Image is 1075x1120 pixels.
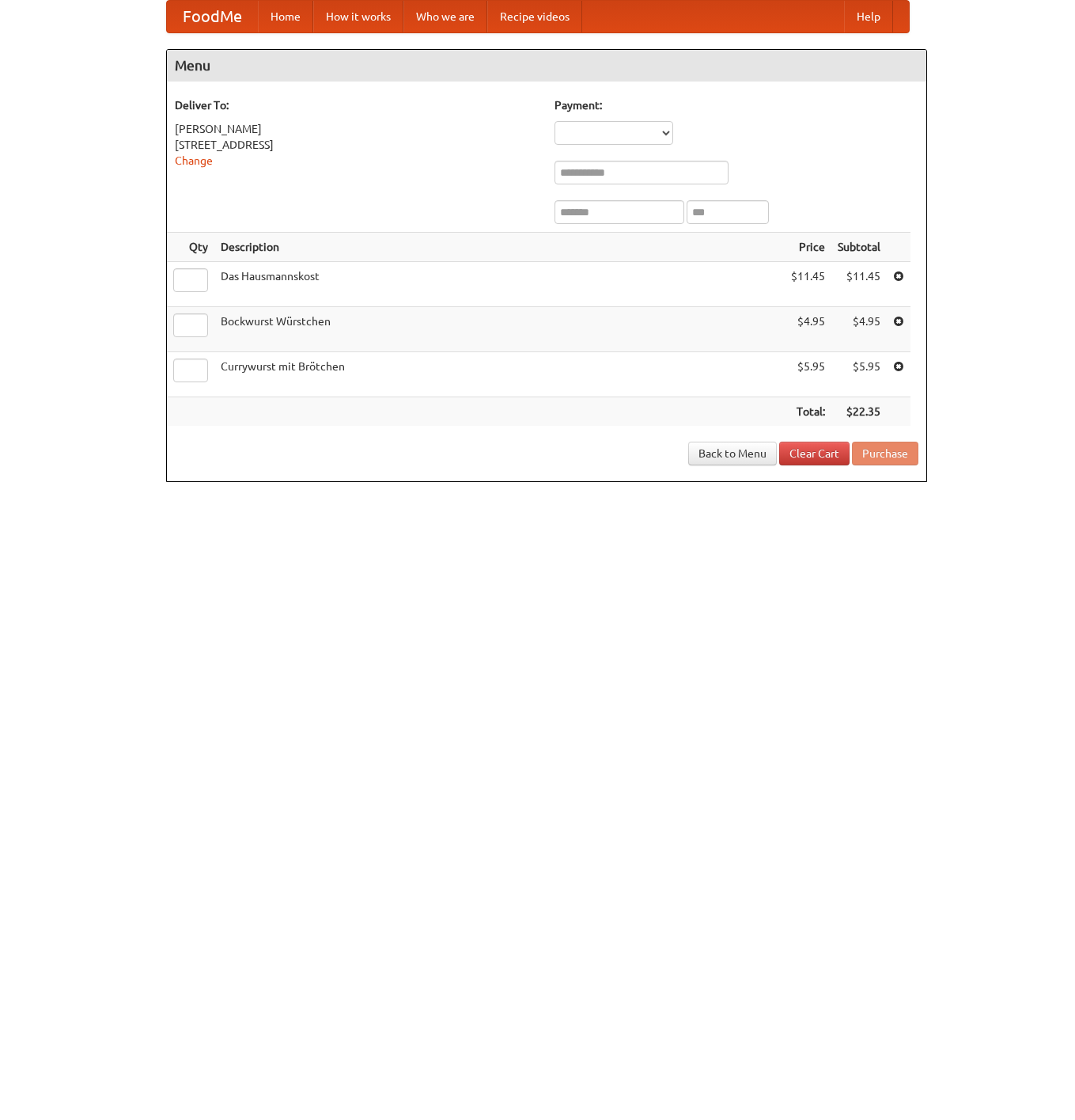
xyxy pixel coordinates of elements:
[175,97,539,113] h5: Deliver To:
[852,442,918,465] button: Purchase
[403,1,487,32] a: Who we are
[214,352,785,397] td: Currywurst mit Brötchen
[844,1,893,32] a: Help
[313,1,403,32] a: How it works
[167,233,214,262] th: Qty
[214,233,785,262] th: Description
[831,233,887,262] th: Subtotal
[487,1,582,32] a: Recipe videos
[831,262,887,307] td: $11.45
[785,307,831,352] td: $4.95
[214,307,785,352] td: Bockwurst Würstchen
[785,233,831,262] th: Price
[214,262,785,307] td: Das Hausmannskost
[688,442,777,465] a: Back to Menu
[785,352,831,397] td: $5.95
[175,137,539,153] div: [STREET_ADDRESS]
[785,397,831,427] th: Total:
[175,154,213,167] a: Change
[555,97,918,113] h5: Payment:
[167,50,926,82] h4: Menu
[167,1,258,32] a: FoodMe
[831,397,887,427] th: $22.35
[258,1,313,32] a: Home
[779,442,850,465] a: Clear Cart
[831,307,887,352] td: $4.95
[175,121,539,137] div: [PERSON_NAME]
[831,352,887,397] td: $5.95
[785,262,831,307] td: $11.45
